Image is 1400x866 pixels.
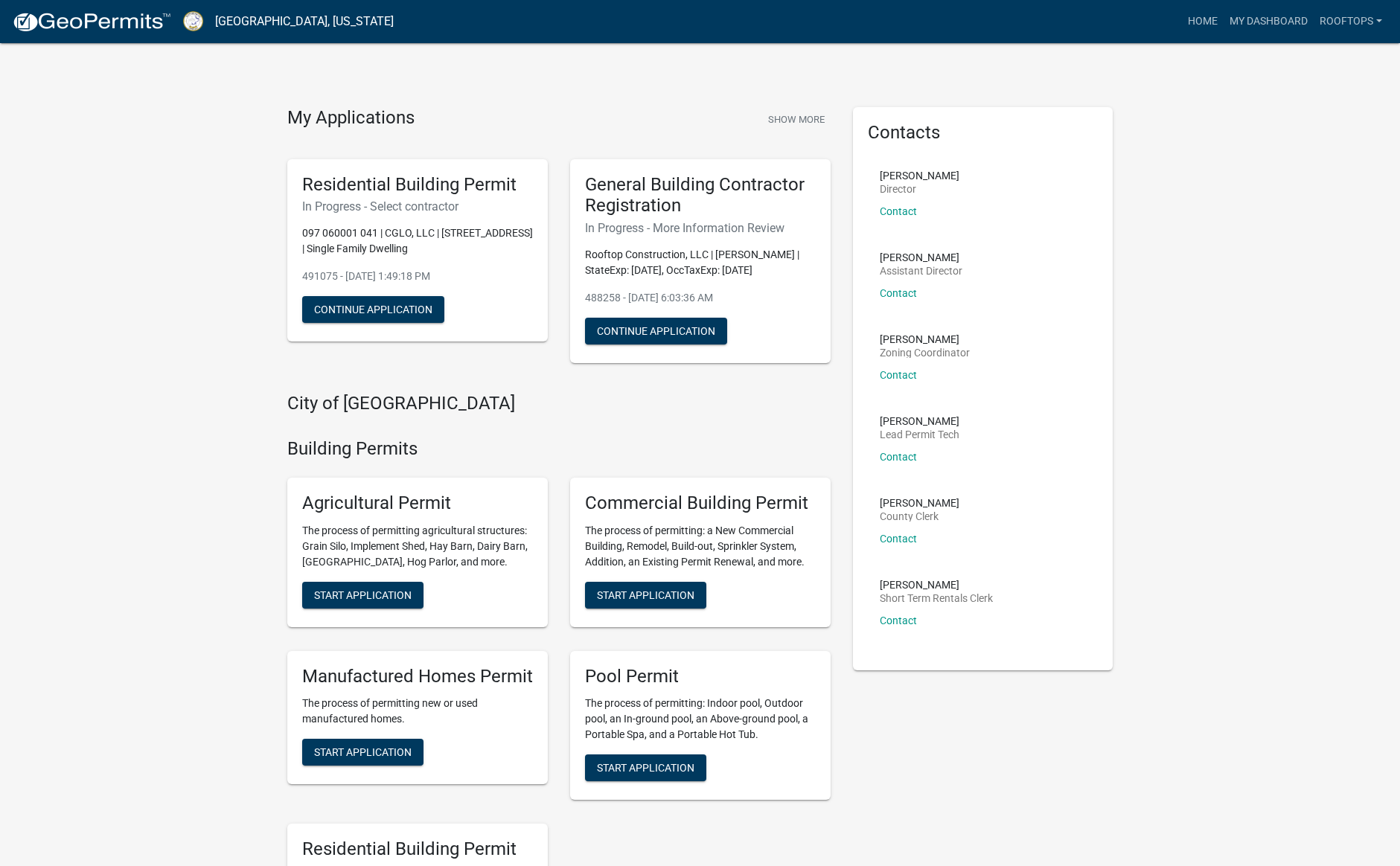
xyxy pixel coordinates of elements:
p: 097 060001 041 | CGLO, LLC | [STREET_ADDRESS] | Single Family Dwelling [302,225,533,257]
p: Director [880,184,959,194]
a: Contact [880,533,917,545]
p: The process of permitting agricultural structures: Grain Silo, Implement Shed, Hay Barn, Dairy Ba... [302,523,533,570]
p: The process of permitting: Indoor pool, Outdoor pool, an In-ground pool, an Above-ground pool, a ... [585,696,816,742]
h6: In Progress - Select contractor [302,199,533,214]
p: [PERSON_NAME] [880,252,962,263]
h4: My Applications [287,107,415,129]
h5: Pool Permit [585,666,816,687]
p: [PERSON_NAME] [880,580,993,590]
span: Start Application [314,746,412,758]
a: Rooftops [1314,7,1388,36]
p: [PERSON_NAME] [880,498,959,508]
a: Contact [880,451,917,463]
p: County Clerk [880,511,959,522]
p: [PERSON_NAME] [880,334,970,344]
button: Show More [762,107,831,132]
a: Contact [880,287,917,299]
button: Start Application [302,739,423,766]
h5: Agricultural Permit [302,493,533,514]
p: The process of permitting new or used manufactured homes. [302,696,533,727]
h5: Residential Building Permit [302,838,533,860]
a: My Dashboard [1224,7,1314,36]
a: Contact [880,205,917,217]
span: Start Application [597,588,694,600]
a: Contact [880,615,917,626]
h6: In Progress - More Information Review [585,221,816,235]
img: Putnam County, Georgia [183,11,203,31]
p: 491075 - [DATE] 1:49:18 PM [302,269,533,284]
p: Assistant Director [880,266,962,276]
p: Short Term Rentals Clerk [880,593,993,603]
button: Start Application [302,582,423,609]
h5: Manufactured Homes Permit [302,666,533,687]
button: Start Application [585,754,706,781]
h4: City of [GEOGRAPHIC_DATA] [287,393,831,414]
h5: Commercial Building Permit [585,493,816,514]
h5: Contacts [868,122,1099,144]
a: Contact [880,369,917,381]
h4: Building Permits [287,438,831,460]
p: Lead Permit Tech [880,429,959,440]
p: [PERSON_NAME] [880,170,959,181]
span: Start Application [597,762,694,774]
p: 488258 - [DATE] 6:03:36 AM [585,290,816,306]
h5: Residential Building Permit [302,174,533,196]
button: Continue Application [302,296,444,323]
p: The process of permitting: a New Commercial Building, Remodel, Build-out, Sprinkler System, Addit... [585,523,816,570]
button: Continue Application [585,318,727,344]
span: Start Application [314,588,412,600]
p: Zoning Coordinator [880,347,970,358]
h5: General Building Contractor Registration [585,174,816,217]
p: [PERSON_NAME] [880,416,959,426]
button: Start Application [585,582,706,609]
p: Rooftop Construction, LLC | [PERSON_NAME] | StateExp: [DATE], OccTaxExp: [DATE] [585,247,816,278]
a: [GEOGRAPHIC_DATA], [US_STATE] [215,9,394,34]
a: Home [1182,7,1224,36]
